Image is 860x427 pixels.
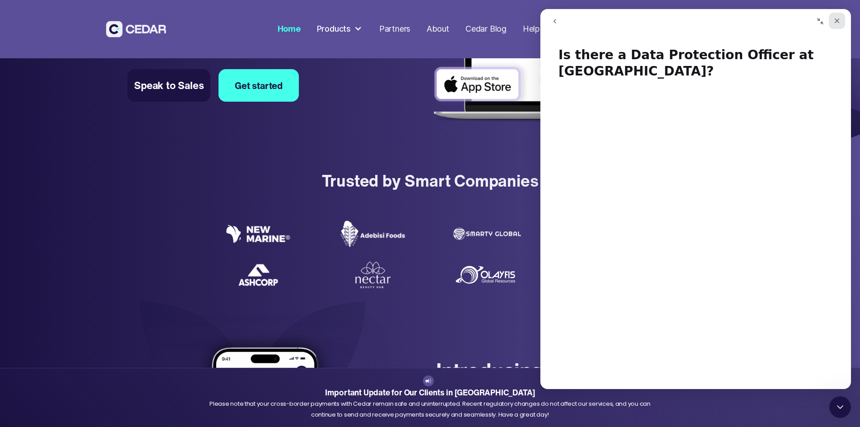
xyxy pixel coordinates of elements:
img: Smarty Global logo [453,228,521,240]
img: Olayfis global resources logo [453,263,521,286]
div: Help Center [523,23,567,35]
div: About [427,23,449,35]
img: Ashcorp Logo [238,263,279,286]
img: Adebisi Foods logo [339,220,407,248]
a: Help Center [519,19,571,40]
div: Introducing the [436,356,752,385]
div: Products [317,23,351,35]
iframe: Intercom live chat [540,9,851,389]
a: Cedar Blog [461,19,511,40]
div: Partners [379,23,410,35]
div: Home [278,23,301,35]
a: Speak to Sales [127,69,210,102]
a: Home [274,19,305,40]
a: About [423,19,453,40]
a: Get started [218,69,299,102]
iframe: Intercom live chat [829,396,851,418]
img: Nectar Beauty Hub logo [353,261,393,289]
a: Partners [375,19,414,40]
img: New Marine logo [224,225,292,243]
div: Cedar Blog [465,23,507,35]
div: Products [313,19,367,39]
